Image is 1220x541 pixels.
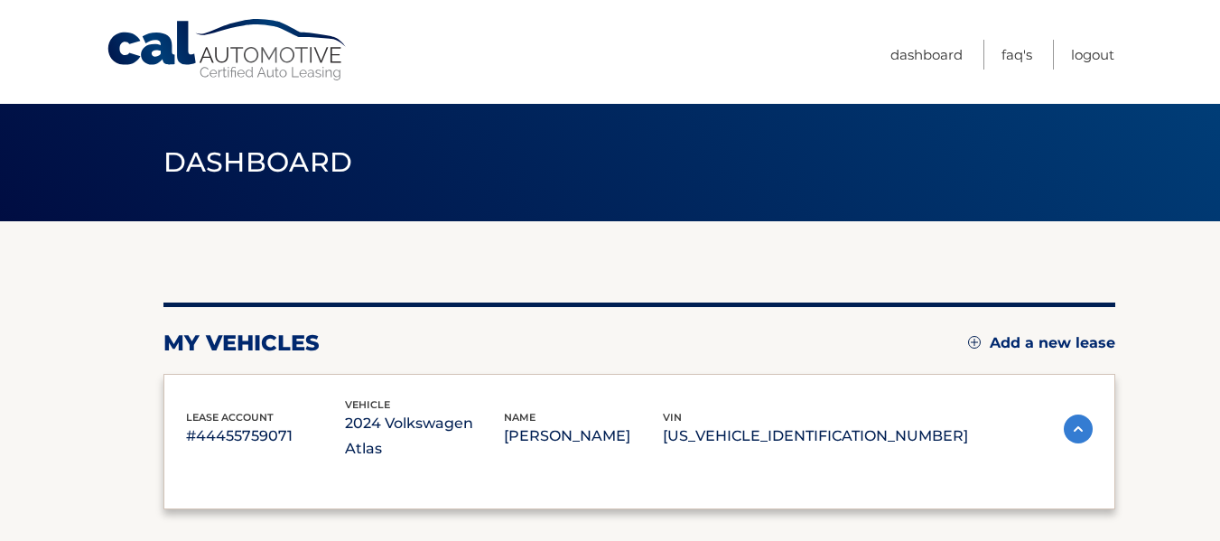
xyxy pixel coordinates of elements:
span: vehicle [345,398,390,411]
a: FAQ's [1001,40,1032,70]
span: lease account [186,411,274,424]
a: Logout [1071,40,1114,70]
a: Add a new lease [968,334,1115,352]
p: #44455759071 [186,424,345,449]
span: Dashboard [163,145,353,179]
a: Dashboard [890,40,963,70]
p: [US_VEHICLE_IDENTIFICATION_NUMBER] [663,424,968,449]
p: [PERSON_NAME] [504,424,663,449]
p: 2024 Volkswagen Atlas [345,411,504,462]
h2: my vehicles [163,330,320,357]
span: vin [663,411,682,424]
img: add.svg [968,336,981,349]
span: name [504,411,535,424]
a: Cal Automotive [106,18,349,82]
img: accordion-active.svg [1064,415,1093,443]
